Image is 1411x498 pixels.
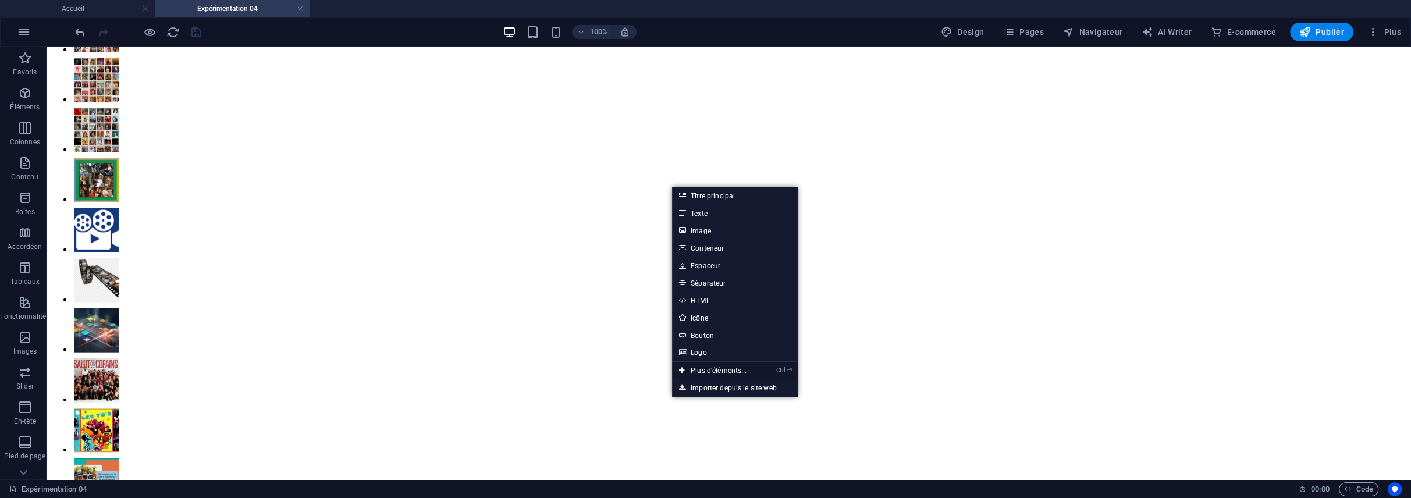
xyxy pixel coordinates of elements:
a: Conteneur [672,239,798,257]
i: Ctrl [776,367,786,374]
button: Navigateur [1058,23,1127,41]
a: HTML [672,291,798,309]
button: 100% [572,25,613,39]
a: Importer depuis le site web [672,379,798,397]
button: E-commerce [1206,23,1280,41]
a: Image [672,222,798,239]
h6: 100% [589,25,608,39]
h4: Expérimentation 04 [155,2,310,15]
h6: Durée de la session [1299,482,1330,496]
span: Pages [1003,26,1044,38]
span: 00 00 [1311,482,1329,496]
span: Publier [1299,26,1344,38]
button: Plus [1363,23,1406,41]
a: Logo [672,344,798,361]
button: Usercentrics [1388,482,1402,496]
a: Espaceur [672,257,798,274]
p: Boîtes [15,207,35,216]
button: AI Writer [1136,23,1196,41]
button: Pages [998,23,1049,41]
p: Tableaux [10,277,40,286]
button: Design [936,23,989,41]
a: Séparateur [672,274,798,291]
span: E-commerce [1210,26,1275,38]
p: Slider [16,382,34,391]
button: Publier [1290,23,1353,41]
p: Images [13,347,37,356]
span: Code [1344,482,1373,496]
button: undo [73,25,87,39]
p: Contenu [11,172,38,182]
i: Actualiser la page [166,26,180,39]
span: Plus [1367,26,1401,38]
span: Navigateur [1062,26,1122,38]
span: Design [941,26,984,38]
a: Titre principal [672,187,798,204]
a: Texte [672,204,798,222]
p: Éléments [10,102,40,112]
a: Bouton [672,326,798,344]
i: Annuler : Modifier iframe (Ctrl+Z) [73,26,87,39]
button: reload [166,25,180,39]
i: Lors du redimensionnement, ajuster automatiquement le niveau de zoom en fonction de l'appareil sé... [620,27,630,37]
p: En-tête [14,417,36,426]
i: ⏎ [786,367,791,374]
button: Code [1339,482,1378,496]
span: AI Writer [1141,26,1192,38]
p: Accordéon [8,242,42,251]
span: : [1319,485,1321,493]
a: Expérimentation 04 [9,482,87,496]
a: Icône [672,309,798,326]
a: Ctrl⏎Plus d'éléments... [672,362,754,379]
p: Favoris [13,67,37,77]
p: Colonnes [10,137,40,147]
p: Pied de page [4,451,45,461]
div: Design (Ctrl+Alt+Y) [936,23,989,41]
